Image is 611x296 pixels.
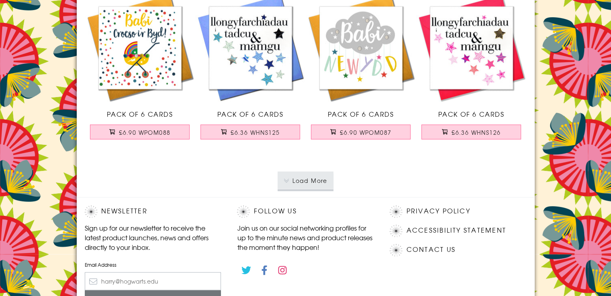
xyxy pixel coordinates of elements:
span: Pack of 6 Cards [217,109,284,119]
a: Contact Us [406,244,455,255]
button: £6.36 WHNS126 [421,125,521,140]
a: Accessibility Statement [406,225,506,236]
span: £6.36 WHNS125 [231,128,280,136]
input: harry@hogwarts.edu [85,272,221,290]
label: Email Address [85,261,221,268]
h2: Newsletter [85,206,221,218]
span: Pack of 6 Cards [107,109,173,119]
h2: Follow Us [237,206,374,218]
button: Load More [278,172,333,189]
span: Pack of 6 Cards [438,109,505,119]
span: Pack of 6 Cards [328,109,394,119]
button: £6.36 WHNS125 [200,125,300,140]
button: £6.90 WPOM087 [311,125,411,140]
a: Privacy Policy [406,206,470,217]
p: Join us on our social networking profiles for up to the minute news and product releases the mome... [237,223,374,252]
span: £6.36 WHNS126 [452,128,501,136]
span: £6.90 WPOM087 [340,128,391,136]
span: £6.90 WPOM088 [119,128,170,136]
button: £6.90 WPOM088 [90,125,190,140]
p: Sign up for our newsletter to receive the latest product launches, news and offers directly to yo... [85,223,221,252]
